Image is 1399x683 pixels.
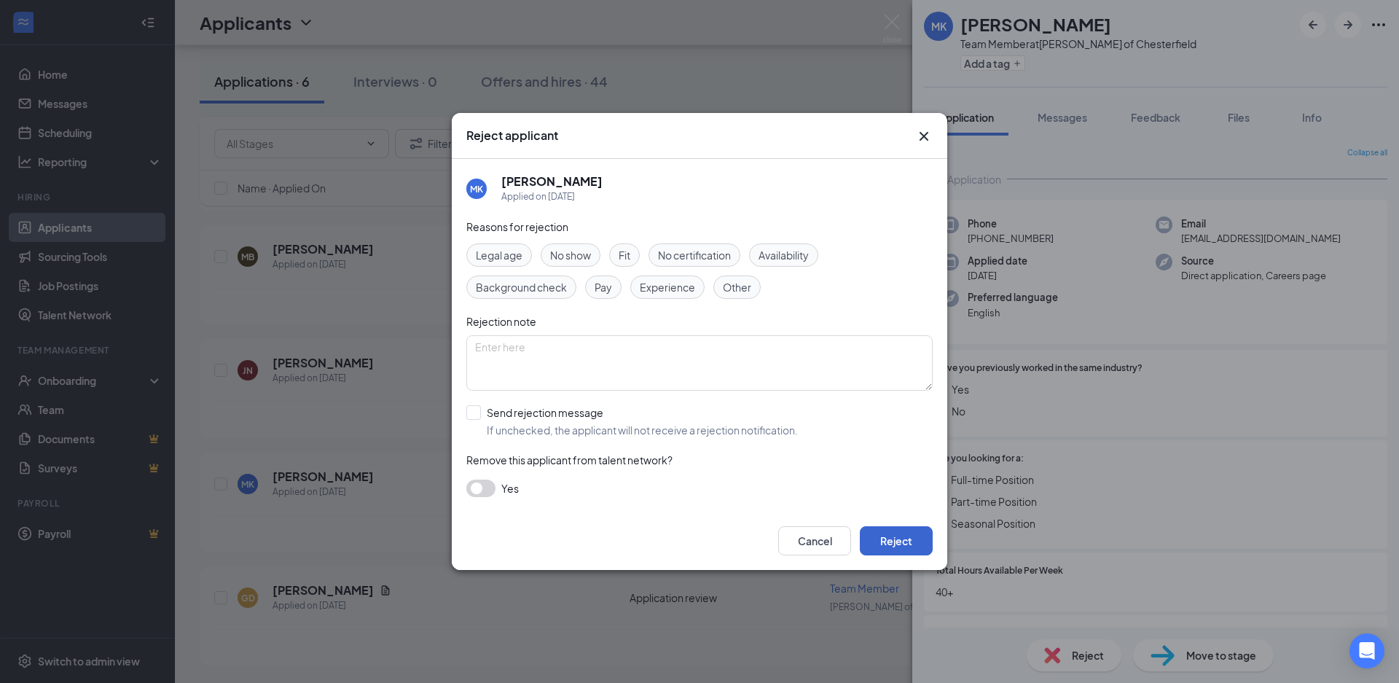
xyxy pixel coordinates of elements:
span: Legal age [476,247,522,263]
span: Remove this applicant from talent network? [466,453,673,467]
span: Experience [640,279,695,295]
span: Yes [501,480,519,497]
span: Pay [595,279,612,295]
h5: [PERSON_NAME] [501,173,603,190]
div: Open Intercom Messenger [1349,633,1384,668]
span: No show [550,247,591,263]
span: Other [723,279,751,295]
span: Rejection note [466,315,536,328]
button: Cancel [778,526,851,555]
svg: Cross [915,128,933,145]
span: No certification [658,247,731,263]
span: Availability [759,247,809,263]
button: Reject [860,526,933,555]
span: Reasons for rejection [466,220,568,233]
h3: Reject applicant [466,128,558,144]
button: Close [915,128,933,145]
span: Background check [476,279,567,295]
span: Fit [619,247,630,263]
div: Applied on [DATE] [501,190,603,204]
div: MK [470,183,483,195]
